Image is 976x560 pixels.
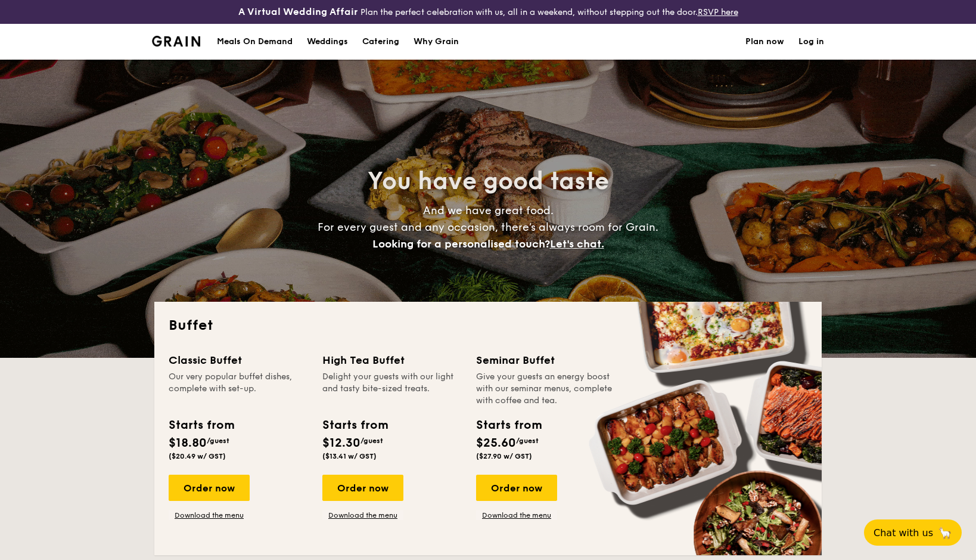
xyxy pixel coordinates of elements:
[476,452,532,460] span: ($27.90 w/ GST)
[355,24,406,60] a: Catering
[307,24,348,60] div: Weddings
[210,24,300,60] a: Meals On Demand
[874,527,933,539] span: Chat with us
[169,416,234,434] div: Starts from
[798,24,824,60] a: Log in
[476,436,516,450] span: $25.60
[300,24,355,60] a: Weddings
[163,5,813,19] div: Plan the perfect celebration with us, all in a weekend, without stepping out the door.
[318,204,658,250] span: And we have great food. For every guest and any occasion, there’s always room for Grain.
[322,511,403,520] a: Download the menu
[169,475,250,501] div: Order now
[322,475,403,501] div: Order now
[217,24,293,60] div: Meals On Demand
[238,5,358,19] h4: A Virtual Wedding Affair
[476,371,616,407] div: Give your guests an energy boost with our seminar menus, complete with coffee and tea.
[360,437,383,445] span: /guest
[476,416,541,434] div: Starts from
[516,437,539,445] span: /guest
[414,24,459,60] div: Why Grain
[322,416,387,434] div: Starts from
[406,24,466,60] a: Why Grain
[698,7,738,17] a: RSVP here
[169,316,807,335] h2: Buffet
[169,352,308,369] div: Classic Buffet
[864,519,962,546] button: Chat with us🦙
[476,352,616,369] div: Seminar Buffet
[207,437,229,445] span: /guest
[322,452,377,460] span: ($13.41 w/ GST)
[368,167,609,196] span: You have good taste
[372,237,550,250] span: Looking for a personalised touch?
[476,475,557,501] div: Order now
[745,24,784,60] a: Plan now
[476,511,557,520] a: Download the menu
[169,371,308,407] div: Our very popular buffet dishes, complete with set-up.
[322,436,360,450] span: $12.30
[169,452,226,460] span: ($20.49 w/ GST)
[322,371,462,407] div: Delight your guests with our light and tasty bite-sized treats.
[550,237,604,250] span: Let's chat.
[322,352,462,369] div: High Tea Buffet
[938,526,952,540] span: 🦙
[152,36,200,47] a: Logotype
[169,436,207,450] span: $18.80
[362,24,399,60] h1: Catering
[169,511,250,520] a: Download the menu
[152,36,200,47] img: Grain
